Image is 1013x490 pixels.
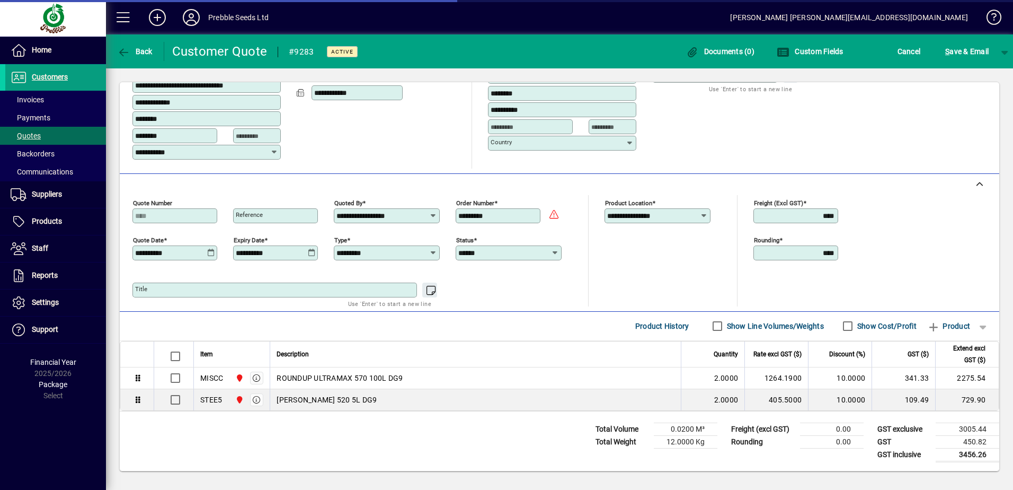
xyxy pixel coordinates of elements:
[635,318,689,335] span: Product History
[808,389,872,410] td: 10.0000
[654,435,717,448] td: 12.0000 Kg
[334,199,362,206] mat-label: Quoted by
[872,448,936,461] td: GST inclusive
[277,373,403,383] span: ROUNDUP ULTRAMAX 570 100L DG9
[11,95,44,104] span: Invoices
[908,348,929,360] span: GST ($)
[32,298,59,307] span: Settings
[935,389,999,410] td: 729.90
[872,367,935,389] td: 341.33
[936,435,999,448] td: 450.82
[774,42,846,61] button: Custom Fields
[725,321,824,331] label: Show Line Volumes/Weights
[686,47,754,56] span: Documents (0)
[174,8,208,27] button: Profile
[754,236,779,243] mat-label: Rounding
[200,348,213,360] span: Item
[234,236,264,243] mat-label: Expiry date
[277,348,309,360] span: Description
[935,367,999,389] td: 2275.54
[936,423,999,435] td: 3005.44
[5,109,106,127] a: Payments
[5,235,106,262] a: Staff
[32,244,48,252] span: Staff
[277,395,377,405] span: [PERSON_NAME] 520 5L DG9
[754,199,803,206] mat-label: Freight (excl GST)
[777,47,843,56] span: Custom Fields
[714,373,739,383] span: 2.0000
[5,208,106,235] a: Products
[753,348,802,360] span: Rate excl GST ($)
[898,43,921,60] span: Cancel
[11,150,55,158] span: Backorders
[32,271,58,279] span: Reports
[11,168,73,176] span: Communications
[942,343,985,366] span: Extend excl GST ($)
[117,47,153,56] span: Back
[348,297,431,310] mat-hint: Use 'Enter' to start a new line
[654,423,717,435] td: 0.0200 M³
[5,317,106,343] a: Support
[726,435,800,448] td: Rounding
[200,395,222,405] div: STEE5
[5,91,106,109] a: Invoices
[114,42,155,61] button: Back
[872,423,936,435] td: GST exclusive
[11,113,50,122] span: Payments
[140,8,174,27] button: Add
[979,2,1000,37] a: Knowledge Base
[800,423,864,435] td: 0.00
[106,42,164,61] app-page-header-button: Back
[200,373,223,383] div: MISCC
[32,325,58,334] span: Support
[133,199,172,206] mat-label: Quote number
[39,380,67,389] span: Package
[800,435,864,448] td: 0.00
[233,372,245,384] span: PALMERSTON NORTH
[5,290,106,316] a: Settings
[855,321,917,331] label: Show Cost/Profit
[714,395,739,405] span: 2.0000
[751,373,802,383] div: 1264.1900
[32,46,51,54] span: Home
[32,73,68,81] span: Customers
[945,47,949,56] span: S
[5,181,106,208] a: Suppliers
[829,348,865,360] span: Discount (%)
[714,348,738,360] span: Quantity
[11,132,41,140] span: Quotes
[631,317,694,336] button: Product History
[5,163,106,181] a: Communications
[683,42,757,61] button: Documents (0)
[208,9,269,26] div: Prebble Seeds Ltd
[5,145,106,163] a: Backorders
[726,423,800,435] td: Freight (excl GST)
[590,423,654,435] td: Total Volume
[5,262,106,289] a: Reports
[5,37,106,64] a: Home
[895,42,923,61] button: Cancel
[289,43,314,60] div: #9283
[808,367,872,389] td: 10.0000
[927,318,970,335] span: Product
[331,48,353,55] span: Active
[135,285,147,293] mat-label: Title
[709,83,792,95] mat-hint: Use 'Enter' to start a new line
[334,236,347,243] mat-label: Type
[233,394,245,406] span: PALMERSTON NORTH
[922,317,975,336] button: Add product line item
[872,389,935,410] td: 109.49
[172,43,268,60] div: Customer Quote
[940,42,994,61] button: Save & Email
[236,211,263,218] mat-label: Reference
[5,127,106,145] a: Quotes
[590,435,654,448] td: Total Weight
[32,190,62,198] span: Suppliers
[32,217,62,225] span: Products
[945,43,989,60] span: ave & Email
[491,138,512,146] mat-label: Country
[730,9,968,26] div: [PERSON_NAME] [PERSON_NAME][EMAIL_ADDRESS][DOMAIN_NAME]
[751,395,802,405] div: 405.5000
[133,236,164,243] mat-label: Quote date
[30,358,76,366] span: Financial Year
